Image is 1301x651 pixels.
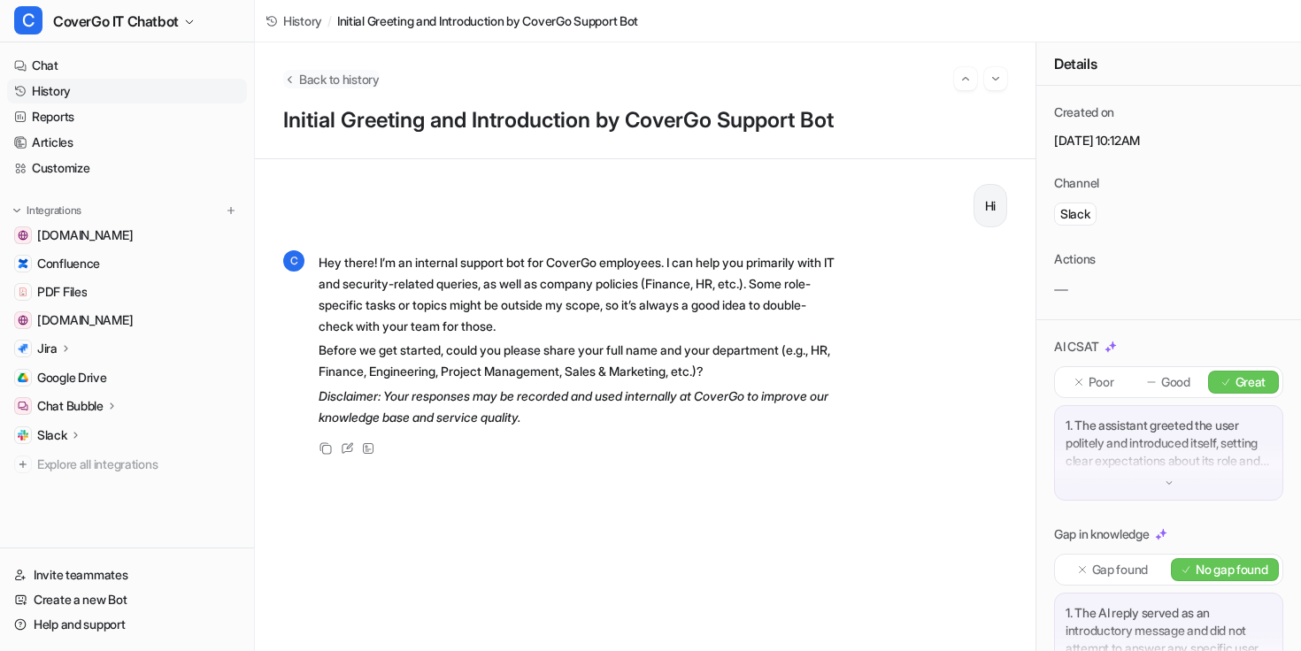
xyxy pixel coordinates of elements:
[327,11,332,30] span: /
[18,315,28,325] img: community.atlassian.com
[37,311,133,329] span: [DOMAIN_NAME]
[319,340,836,382] p: Before we get started, could you please share your full name and your department (e.g., HR, Finan...
[7,452,247,477] a: Explore all integrations
[1236,373,1266,391] p: Great
[1036,42,1301,86] div: Details
[7,280,247,304] a: PDF FilesPDF Files
[985,195,996,217] p: Hi
[18,258,28,269] img: Confluence
[283,250,304,272] span: C
[7,251,247,276] a: ConfluenceConfluence
[1054,338,1099,356] p: AI CSAT
[1054,174,1099,192] p: Channel
[7,308,247,333] a: community.atlassian.com[DOMAIN_NAME]
[1161,373,1190,391] p: Good
[319,252,836,337] p: Hey there! I’m an internal support bot for CoverGo employees. I can help you primarily with IT an...
[18,401,28,411] img: Chat Bubble
[1060,205,1090,223] p: Slack
[7,563,247,587] a: Invite teammates
[225,204,237,217] img: menu_add.svg
[7,612,247,637] a: Help and support
[1054,525,1150,543] p: Gap in knowledge
[266,11,322,30] a: History
[7,156,247,180] a: Customize
[18,230,28,241] img: support.atlassian.com
[7,130,247,155] a: Articles
[319,388,828,425] em: Disclaimer: Your responses may be recorded and used internally at CoverGo to improve our knowledg...
[11,204,23,217] img: expand menu
[18,343,28,354] img: Jira
[14,456,32,473] img: explore all integrations
[984,67,1007,90] button: Go to next session
[959,71,972,87] img: Previous session
[18,287,28,297] img: PDF Files
[1054,103,1114,121] p: Created on
[7,104,247,129] a: Reports
[7,79,247,103] a: History
[53,9,179,34] span: CoverGo IT Chatbot
[37,397,104,415] p: Chat Bubble
[1163,477,1175,489] img: down-arrow
[337,11,638,30] span: Initial Greeting and Introduction by CoverGo Support Bot
[299,70,380,88] span: Back to history
[7,223,247,248] a: support.atlassian.com[DOMAIN_NAME]
[1196,561,1268,578] p: No gap found
[283,108,1007,134] h1: Initial Greeting and Introduction by CoverGo Support Bot
[37,283,87,301] span: PDF Files
[7,365,247,390] a: Google DriveGoogle Drive
[7,587,247,612] a: Create a new Bot
[7,202,87,219] button: Integrations
[18,372,28,383] img: Google Drive
[1092,561,1148,578] p: Gap found
[18,430,28,440] img: Slack
[37,255,100,272] span: Confluence
[37,340,58,357] p: Jira
[37,450,240,479] span: Explore all integrations
[14,6,42,34] span: C
[27,203,81,218] p: Integrations
[989,71,1002,87] img: Next session
[954,67,977,90] button: Go to previous session
[37,226,133,244] span: [DOMAIN_NAME]
[7,53,247,78] a: Chat
[1054,250,1096,268] p: Actions
[37,369,107,387] span: Google Drive
[1054,132,1283,149] p: [DATE] 10:12AM
[283,70,380,88] button: Back to history
[37,426,67,444] p: Slack
[1066,417,1272,470] p: 1. The assistant greeted the user politely and introduced itself, setting clear expectations abou...
[283,11,322,30] span: History
[1089,373,1114,391] p: Poor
